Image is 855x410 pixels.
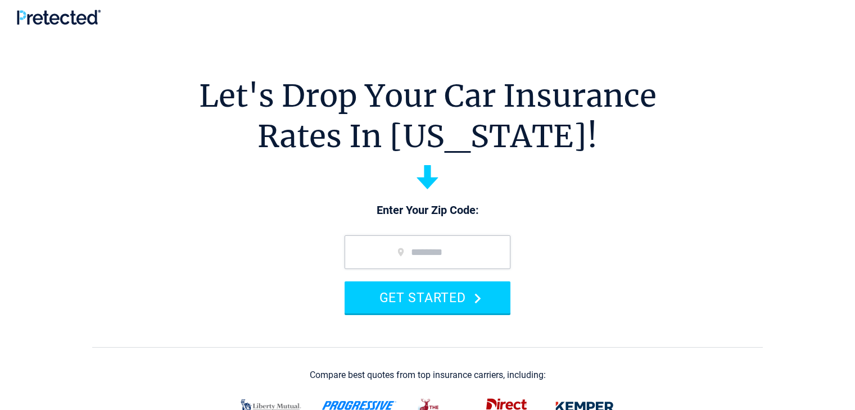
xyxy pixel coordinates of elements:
[333,203,522,218] p: Enter Your Zip Code:
[310,370,546,380] div: Compare best quotes from top insurance carriers, including:
[345,235,510,269] input: zip code
[17,10,101,25] img: Pretected Logo
[199,76,657,157] h1: Let's Drop Your Car Insurance Rates In [US_STATE]!
[322,401,397,410] img: progressive
[345,281,510,313] button: GET STARTED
